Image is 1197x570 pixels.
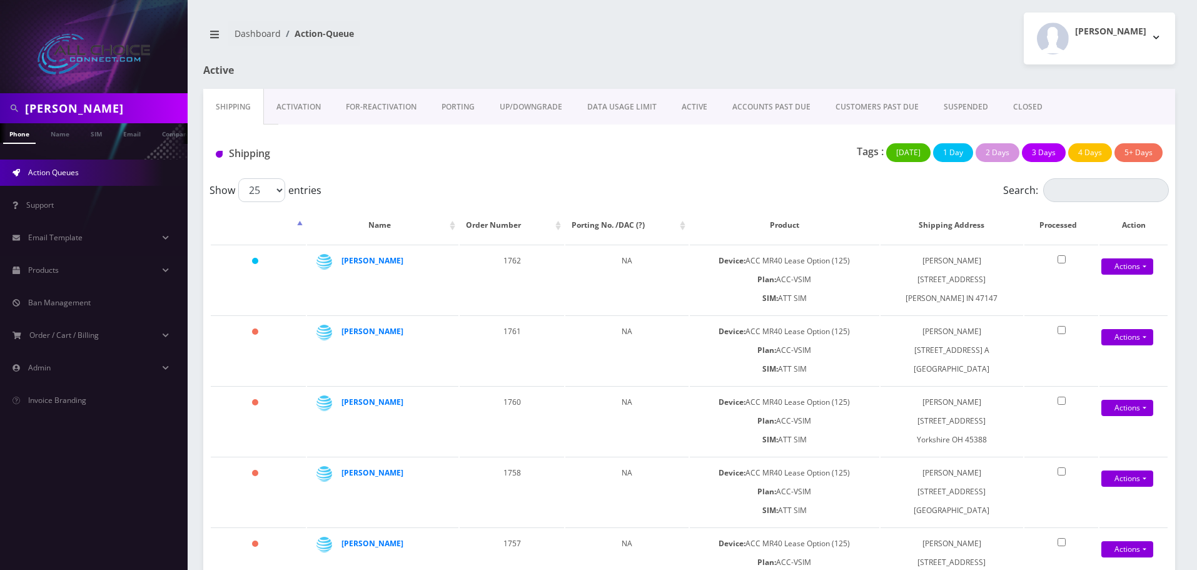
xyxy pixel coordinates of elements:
span: Order / Cart / Billing [29,330,99,340]
td: [PERSON_NAME] [STREET_ADDRESS] A [GEOGRAPHIC_DATA] [881,315,1023,385]
b: SIM: [762,364,778,374]
img: All Choice Connect [38,34,150,74]
span: Action Queues [28,167,79,178]
span: Support [26,200,54,210]
th: Name: activate to sort column ascending [307,207,459,243]
button: 3 Days [1022,143,1066,162]
a: Activation [264,89,333,125]
td: [PERSON_NAME] [STREET_ADDRESS] [GEOGRAPHIC_DATA] [881,457,1023,526]
a: CUSTOMERS PAST DUE [823,89,931,125]
td: NA [565,457,689,526]
td: NA [565,386,689,455]
input: Search in Company [25,96,184,120]
td: ACC MR40 Lease Option (125) ACC-VSIM ATT SIM [690,457,879,526]
b: Plan: [757,415,776,426]
button: 1 Day [933,143,973,162]
a: Email [117,123,147,143]
a: Company [156,123,198,143]
td: 1758 [460,457,564,526]
a: FOR-REActivation [333,89,429,125]
a: [PERSON_NAME] [341,538,403,549]
span: Products [28,265,59,275]
a: Actions [1101,400,1153,416]
li: Action-Queue [281,27,354,40]
th: Processed: activate to sort column ascending [1024,207,1098,243]
button: 5+ Days [1114,143,1163,162]
span: Invoice Branding [28,395,86,405]
td: NA [565,245,689,314]
b: Plan: [757,557,776,567]
td: [PERSON_NAME] [STREET_ADDRESS] Yorkshire OH 45388 [881,386,1023,455]
th: Shipping Address [881,207,1023,243]
button: 4 Days [1068,143,1112,162]
td: 1762 [460,245,564,314]
td: ACC MR40 Lease Option (125) ACC-VSIM ATT SIM [690,386,879,455]
th: Porting No. /DAC (?): activate to sort column ascending [565,207,689,243]
b: Plan: [757,274,776,285]
td: 1760 [460,386,564,455]
th: Action [1099,207,1168,243]
b: Plan: [757,486,776,497]
b: Device: [719,397,745,407]
b: Device: [719,255,745,266]
a: SIM [84,123,108,143]
select: Showentries [238,178,285,202]
a: Actions [1101,541,1153,557]
b: Device: [719,538,745,549]
a: Actions [1101,258,1153,275]
b: SIM: [762,505,778,516]
th: Product [690,207,879,243]
span: Admin [28,362,51,373]
th: : activate to sort column descending [211,207,306,243]
td: ACC MR40 Lease Option (125) ACC-VSIM ATT SIM [690,315,879,385]
a: PORTING [429,89,487,125]
a: Actions [1101,329,1153,345]
h2: [PERSON_NAME] [1075,26,1146,37]
th: Order Number: activate to sort column ascending [460,207,564,243]
a: Dashboard [235,28,281,39]
input: Search: [1043,178,1169,202]
a: [PERSON_NAME] [341,255,403,266]
button: [DATE] [886,143,931,162]
span: Email Template [28,232,83,243]
nav: breadcrumb [203,21,680,56]
a: [PERSON_NAME] [341,326,403,337]
p: Tags : [857,144,884,159]
a: [PERSON_NAME] [341,397,403,407]
td: NA [565,315,689,385]
a: SUSPENDED [931,89,1001,125]
b: Plan: [757,345,776,355]
b: SIM: [762,293,778,303]
label: Show entries [210,178,321,202]
a: ACCOUNTS PAST DUE [720,89,823,125]
label: Search: [1003,178,1169,202]
a: CLOSED [1001,89,1055,125]
a: UP/DOWNGRADE [487,89,575,125]
button: 2 Days [976,143,1019,162]
td: 1761 [460,315,564,385]
a: DATA USAGE LIMIT [575,89,669,125]
b: SIM: [762,434,778,445]
a: Actions [1101,471,1153,487]
td: [PERSON_NAME] [STREET_ADDRESS] [PERSON_NAME] IN 47147 [881,245,1023,314]
img: Shipping [216,151,223,158]
a: [PERSON_NAME] [341,467,403,478]
b: Device: [719,467,745,478]
button: [PERSON_NAME] [1024,13,1175,64]
span: Ban Management [28,297,91,308]
b: Device: [719,326,745,337]
a: ACTIVE [669,89,720,125]
a: Phone [3,123,36,144]
a: Name [44,123,76,143]
h1: Active [203,64,515,76]
td: ACC MR40 Lease Option (125) ACC-VSIM ATT SIM [690,245,879,314]
h1: Shipping [216,148,519,160]
a: Shipping [203,89,264,125]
